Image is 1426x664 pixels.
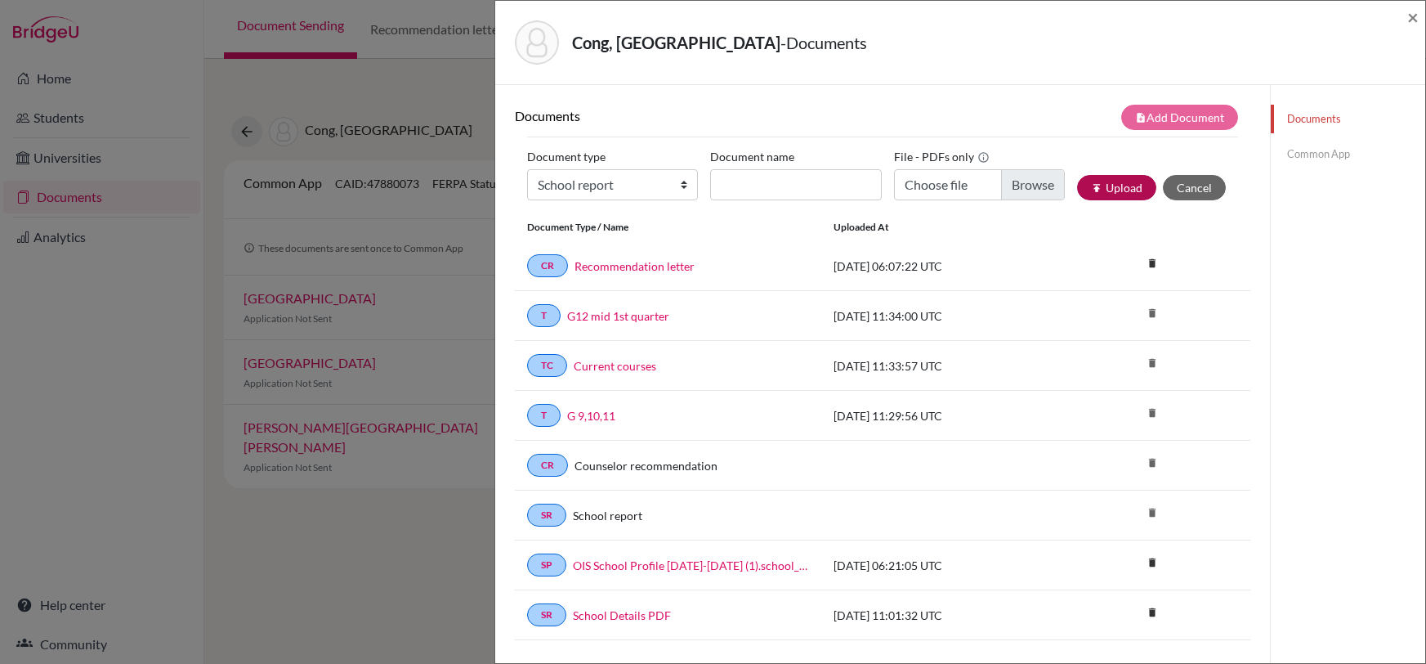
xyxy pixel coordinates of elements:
a: SR [527,504,566,527]
i: delete [1140,500,1164,525]
a: Recommendation letter [574,258,695,275]
a: delete [1140,253,1164,276]
a: SP [527,554,566,577]
a: SR [527,603,566,626]
a: G12 mid 1st quarter [567,307,669,325]
div: [DATE] 11:34:00 UTC [821,307,1066,325]
div: Uploaded at [821,220,1066,235]
i: delete [1140,351,1164,375]
a: CR [527,254,568,277]
div: [DATE] 11:01:32 UTC [821,607,1066,624]
button: Cancel [1163,175,1226,200]
div: [DATE] 11:33:57 UTC [821,357,1066,375]
label: Document type [527,144,606,169]
a: G 9,10,11 [567,407,615,424]
i: note_add [1135,112,1147,123]
a: T [527,304,561,327]
label: File - PDFs only [894,144,990,169]
span: - Documents [780,33,867,52]
a: delete [1140,553,1164,575]
div: [DATE] 11:29:56 UTC [821,407,1066,424]
i: delete [1140,251,1164,276]
button: publishUpload [1077,175,1156,200]
a: Common App [1271,140,1425,168]
a: TC [527,354,567,377]
button: Close [1407,7,1419,27]
a: OIS School Profile [DATE]-[DATE] (1).school_wide [573,557,809,574]
strong: Cong, [GEOGRAPHIC_DATA] [572,33,780,52]
label: Document name [710,144,794,169]
i: delete [1140,600,1164,625]
a: delete [1140,603,1164,625]
i: delete [1140,451,1164,475]
a: Counselor recommendation [574,457,717,474]
div: Document Type / Name [515,220,821,235]
i: publish [1091,182,1102,194]
a: School Details PDF [573,607,671,624]
h6: Documents [515,108,883,123]
a: T [527,404,561,427]
a: School report [573,507,642,524]
div: [DATE] 06:07:22 UTC [821,258,1066,275]
i: delete [1140,550,1164,575]
i: delete [1140,401,1164,425]
a: Documents [1271,105,1425,133]
span: × [1407,5,1419,29]
div: [DATE] 06:21:05 UTC [821,557,1066,574]
a: Current courses [574,357,656,375]
a: CR [527,454,568,477]
i: delete [1140,301,1164,325]
button: note_addAdd Document [1121,105,1238,130]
